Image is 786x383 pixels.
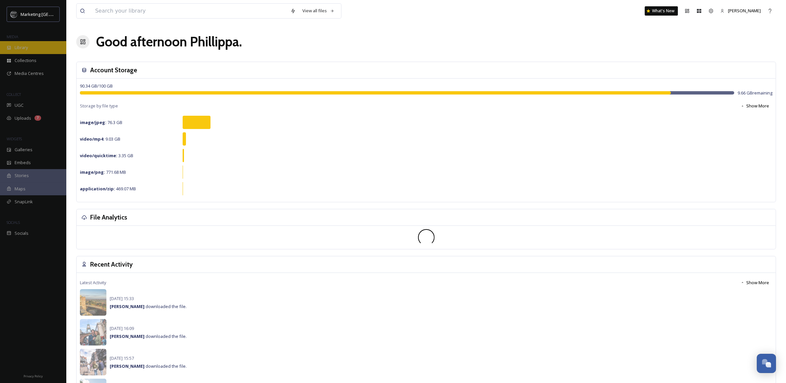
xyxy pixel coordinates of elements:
span: SOCIALS [7,220,20,225]
span: 469.07 MB [80,186,136,192]
strong: video/mp4 : [80,136,104,142]
img: EH14689.jpg [80,289,106,316]
div: 7 [34,115,41,121]
h3: Account Storage [90,65,137,75]
button: Show More [737,276,772,289]
span: Latest Activity [80,280,106,286]
span: Stories [15,172,29,179]
span: COLLECT [7,92,21,97]
strong: [PERSON_NAME] [110,333,145,339]
span: SnapLink [15,199,33,205]
span: 90.34 GB / 100 GB [80,83,113,89]
span: Uploads [15,115,31,121]
span: Collections [15,57,36,64]
span: WIDGETS [7,136,22,141]
span: 771.68 MB [80,169,126,175]
span: Galleries [15,147,32,153]
span: 9.66 GB remaining [738,90,772,96]
img: Commercial_Photographer_Chester_Ioan_Said_Photography_139-Ioan%252520Said.jpg [80,319,106,346]
span: downloaded the file. [110,303,187,309]
img: Commercial_Photographer_Chester_Ioan_Said_Photography_097-Ioan%252520Said.jpg [80,349,106,375]
span: downloaded the file. [110,363,187,369]
span: Maps [15,186,26,192]
a: View all files [299,4,338,17]
span: 9.03 GB [80,136,120,142]
strong: application/zip : [80,186,115,192]
span: Storage by file type [80,103,118,109]
a: What's New [645,6,678,16]
img: MC-Logo-01.svg [11,11,17,18]
span: [DATE] 15:33 [110,295,134,301]
span: MEDIA [7,34,18,39]
span: downloaded the file. [110,333,187,339]
span: Socials [15,230,29,236]
span: 76.3 GB [80,119,122,125]
h3: File Analytics [90,213,127,222]
span: [DATE] 15:57 [110,355,134,361]
span: Library [15,44,28,51]
h1: Good afternoon Phillippa . [96,32,242,52]
strong: [PERSON_NAME] [110,363,145,369]
strong: video/quicktime : [80,153,117,159]
span: Marketing [GEOGRAPHIC_DATA] [21,11,84,17]
span: 3.35 GB [80,153,133,159]
button: Show More [737,99,772,112]
span: Media Centres [15,70,44,77]
h3: Recent Activity [90,260,133,269]
span: [DATE] 16:09 [110,325,134,331]
strong: [PERSON_NAME] [110,303,145,309]
strong: image/jpeg : [80,119,106,125]
span: Privacy Policy [24,374,43,378]
strong: image/png : [80,169,105,175]
input: Search your library [92,4,287,18]
span: [PERSON_NAME] [728,8,761,14]
a: Privacy Policy [24,372,43,380]
span: UGC [15,102,24,108]
button: Open Chat [757,354,776,373]
a: [PERSON_NAME] [717,4,764,17]
span: Embeds [15,160,31,166]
